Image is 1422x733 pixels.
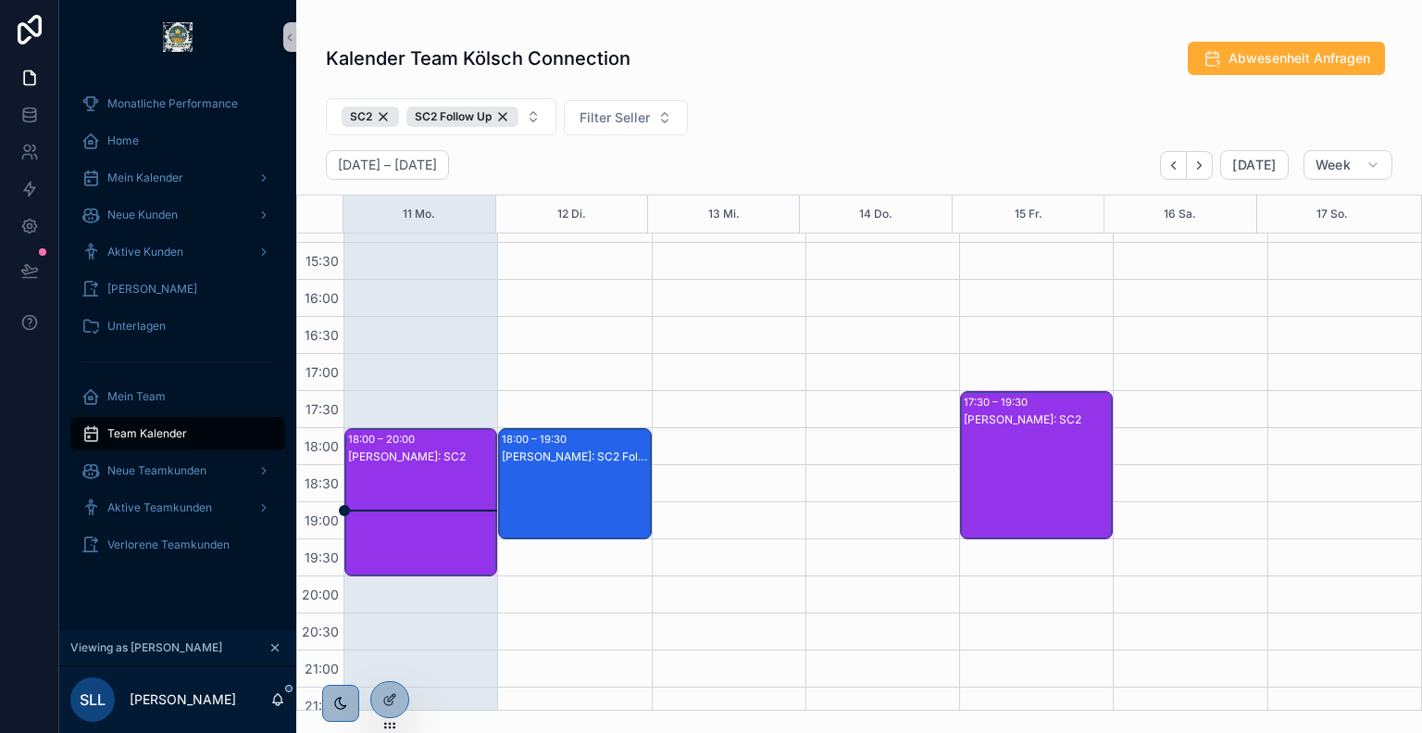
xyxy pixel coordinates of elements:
span: Verlorene Teamkunden [107,537,230,552]
button: 13 Mi. [708,196,740,233]
span: 20:00 [297,587,343,602]
a: Verlorene Teamkunden [70,528,285,562]
span: 19:00 [300,512,343,528]
div: [PERSON_NAME]: SC2 Follow Up [502,449,649,464]
p: [PERSON_NAME] [130,690,236,709]
div: 17:30 – 19:30[PERSON_NAME]: SC2 [961,392,1112,538]
button: [DATE] [1220,150,1288,180]
button: 15 Fr. [1015,196,1042,233]
span: 19:30 [300,550,343,565]
span: Team Kalender [107,426,187,441]
span: 17:30 [301,401,343,417]
span: Aktive Teamkunden [107,500,212,515]
span: Home [107,133,139,148]
span: Filter Seller [580,108,650,127]
div: 18:00 – 19:30 [502,430,571,449]
h1: Kalender Team Kölsch Connection [326,45,630,71]
span: Mein Team [107,389,166,404]
div: 17:30 – 19:30 [964,393,1032,411]
button: 11 Mo. [403,196,435,233]
div: scrollable content [59,74,296,586]
span: 21:30 [300,698,343,714]
a: Team Kalender [70,417,285,450]
div: 18:00 – 19:30[PERSON_NAME]: SC2 Follow Up [499,429,650,538]
button: Back [1160,151,1187,180]
a: Aktive Kunden [70,235,285,269]
span: Monatliche Performance [107,96,238,111]
span: Abwesenheit Anfragen [1229,49,1370,68]
div: 18:00 – 20:00[PERSON_NAME]: SC2 [345,429,496,575]
div: SC2 [342,107,399,127]
span: [PERSON_NAME] [107,282,197,297]
a: Home [70,124,285,158]
span: 18:00 [300,438,343,454]
button: Select Button [564,100,688,135]
span: Neue Teamkunden [107,463,206,478]
button: 14 Do. [859,196,892,233]
a: Neue Teamkunden [70,454,285,487]
div: SC2 Follow Up [406,107,518,127]
span: 16:00 [300,290,343,306]
button: 17 So. [1316,196,1348,233]
button: Next [1187,151,1213,180]
span: 20:30 [297,624,343,639]
button: Week [1303,150,1392,180]
span: Unterlagen [107,319,166,334]
span: Mein Kalender [107,171,183,185]
a: Neue Kunden [70,198,285,232]
span: SLL [80,689,106,711]
a: Mein Kalender [70,161,285,195]
span: 15:30 [301,253,343,269]
span: [DATE] [1232,157,1276,173]
a: Monatliche Performance [70,87,285,120]
span: 18:30 [300,475,343,491]
a: [PERSON_NAME] [70,272,285,306]
span: 17:00 [301,364,343,380]
a: Aktive Teamkunden [70,491,285,524]
div: 18:00 – 20:00 [348,430,419,449]
span: Viewing as [PERSON_NAME] [70,640,222,655]
button: 12 Di. [557,196,586,233]
span: Week [1316,157,1351,173]
button: Abwesenheit Anfragen [1188,42,1385,75]
div: [PERSON_NAME]: SC2 [348,449,495,464]
button: Unselect SC_2_FOLLOW_UP [406,107,518,127]
span: Aktive Kunden [107,245,183,259]
button: Select Button [326,98,556,135]
button: 16 Sa. [1164,196,1196,233]
span: 16:30 [300,327,343,343]
span: 21:00 [300,661,343,676]
h2: [DATE] – [DATE] [338,156,437,174]
a: Mein Team [70,380,285,413]
img: App logo [163,22,193,52]
a: Unterlagen [70,310,285,343]
span: Neue Kunden [107,208,178,222]
div: [PERSON_NAME]: SC2 [964,412,1111,427]
button: Unselect SC_2 [342,107,399,127]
